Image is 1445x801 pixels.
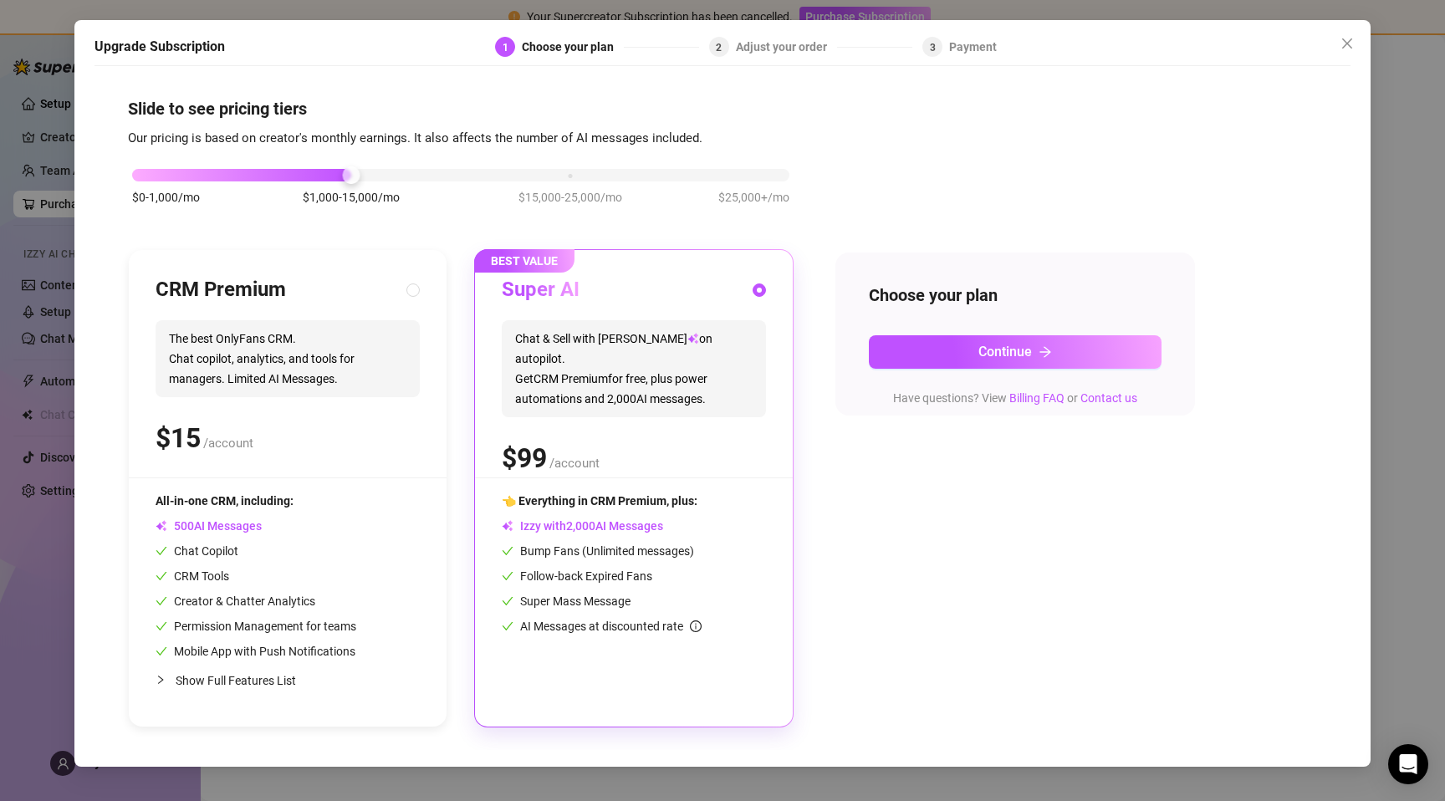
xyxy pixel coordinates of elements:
span: Have questions? View or [893,391,1137,405]
span: Chat Copilot [156,544,238,558]
span: check [156,645,167,657]
span: check [156,570,167,582]
h4: Choose your plan [869,283,1162,307]
span: $1,000-15,000/mo [303,188,400,207]
span: Our pricing is based on creator's monthly earnings. It also affects the number of AI messages inc... [128,130,702,145]
span: BEST VALUE [474,249,574,273]
span: Bump Fans (Unlimited messages) [502,544,694,558]
span: Chat & Sell with [PERSON_NAME] on autopilot. Get CRM Premium for free, plus power automations and... [502,320,766,417]
div: Adjust your order [736,37,837,57]
span: Permission Management for teams [156,620,356,633]
span: close [1340,37,1354,50]
span: All-in-one CRM, including: [156,494,294,508]
span: Creator & Chatter Analytics [156,594,315,608]
span: check [502,620,513,632]
a: Contact us [1080,391,1137,405]
span: AI Messages [156,519,262,533]
span: check [502,545,513,557]
a: Billing FAQ [1009,391,1065,405]
span: Continue [978,344,1032,360]
div: Choose your plan [522,37,624,57]
span: Super Mass Message [502,594,631,608]
span: $15,000-25,000/mo [518,188,622,207]
span: $25,000+/mo [718,188,789,207]
span: 1 [503,41,508,53]
span: collapsed [156,675,166,685]
span: check [156,545,167,557]
button: Close [1334,30,1361,57]
span: check [156,620,167,632]
span: 👈 Everything in CRM Premium, plus: [502,494,697,508]
span: 2 [716,41,722,53]
span: $ [502,442,547,474]
div: Payment [949,37,997,57]
span: /account [549,456,600,471]
span: 3 [930,41,936,53]
span: Mobile App with Push Notifications [156,645,355,658]
span: check [156,595,167,607]
span: $ [156,422,201,454]
span: /account [203,436,253,451]
span: Follow-back Expired Fans [502,569,652,583]
span: The best OnlyFans CRM. Chat copilot, analytics, and tools for managers. Limited AI Messages. [156,320,420,397]
span: check [502,595,513,607]
span: Close [1334,37,1361,50]
h4: Slide to see pricing tiers [128,97,1317,120]
span: Show Full Features List [176,674,296,687]
h3: Super AI [502,277,580,304]
span: info-circle [690,620,702,632]
div: Show Full Features List [156,661,420,700]
span: $0-1,000/mo [132,188,200,207]
span: arrow-right [1039,345,1052,359]
span: Izzy with AI Messages [502,519,663,533]
span: CRM Tools [156,569,229,583]
span: AI Messages at discounted rate [520,620,702,633]
h3: CRM Premium [156,277,286,304]
span: check [502,570,513,582]
div: Open Intercom Messenger [1388,744,1428,784]
button: Continuearrow-right [869,335,1162,369]
h5: Upgrade Subscription [94,37,225,57]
